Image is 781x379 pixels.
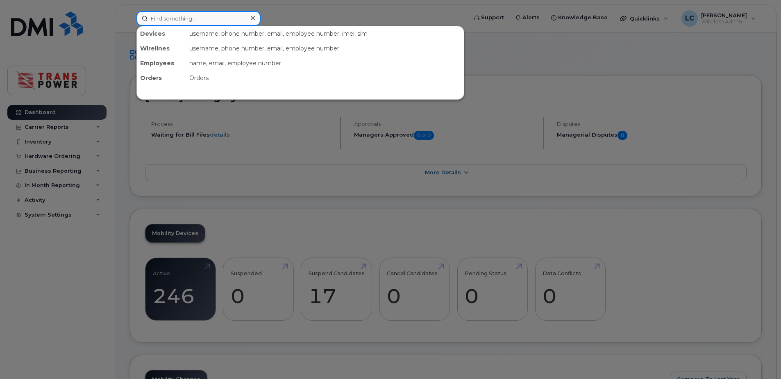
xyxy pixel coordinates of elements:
div: name, email, employee number [186,56,464,71]
div: username, phone number, email, employee number, imei, sim [186,26,464,41]
div: Orders [137,71,186,85]
div: Orders [186,71,464,85]
div: Devices [137,26,186,41]
div: Employees [137,56,186,71]
div: Wirelines [137,41,186,56]
div: username, phone number, email, employee number [186,41,464,56]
